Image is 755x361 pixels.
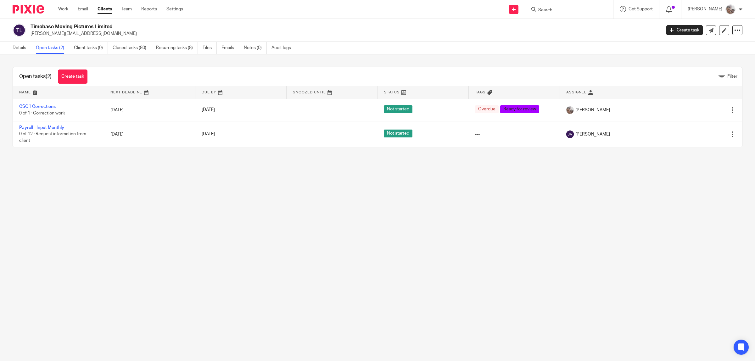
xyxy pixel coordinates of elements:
[475,105,499,113] span: Overdue
[725,4,735,14] img: me.jpg
[688,6,722,12] p: [PERSON_NAME]
[566,106,574,114] img: me.jpg
[58,69,87,84] a: Create task
[475,131,554,137] div: ---
[384,91,400,94] span: Status
[475,91,486,94] span: Tags
[46,74,52,79] span: (2)
[13,24,26,37] img: svg%3E
[166,6,183,12] a: Settings
[31,24,532,30] h2: Timebase Moving Pictures Limited
[538,8,594,13] input: Search
[629,7,653,11] span: Get Support
[384,105,412,113] span: Not started
[384,130,412,137] span: Not started
[19,132,86,143] span: 0 of 12 · Request information from client
[13,42,31,54] a: Details
[36,42,69,54] a: Open tasks (2)
[566,131,574,138] img: svg%3E
[666,25,703,35] a: Create task
[58,6,68,12] a: Work
[98,6,112,12] a: Clients
[575,107,610,113] span: [PERSON_NAME]
[202,132,215,136] span: [DATE]
[500,105,539,113] span: Ready for review
[727,74,737,79] span: Filter
[78,6,88,12] a: Email
[203,42,217,54] a: Files
[104,121,195,147] td: [DATE]
[271,42,296,54] a: Audit logs
[113,42,151,54] a: Closed tasks (80)
[121,6,132,12] a: Team
[19,104,56,109] a: CSO1 Corrections
[19,111,65,115] span: 0 of 1 · Correction work
[293,91,326,94] span: Snoozed Until
[19,73,52,80] h1: Open tasks
[244,42,267,54] a: Notes (0)
[104,99,195,121] td: [DATE]
[221,42,239,54] a: Emails
[202,108,215,112] span: [DATE]
[575,131,610,137] span: [PERSON_NAME]
[141,6,157,12] a: Reports
[74,42,108,54] a: Client tasks (0)
[156,42,198,54] a: Recurring tasks (8)
[31,31,657,37] p: [PERSON_NAME][EMAIL_ADDRESS][DOMAIN_NAME]
[13,5,44,14] img: Pixie
[19,125,64,130] a: Payroll - Input Monthly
